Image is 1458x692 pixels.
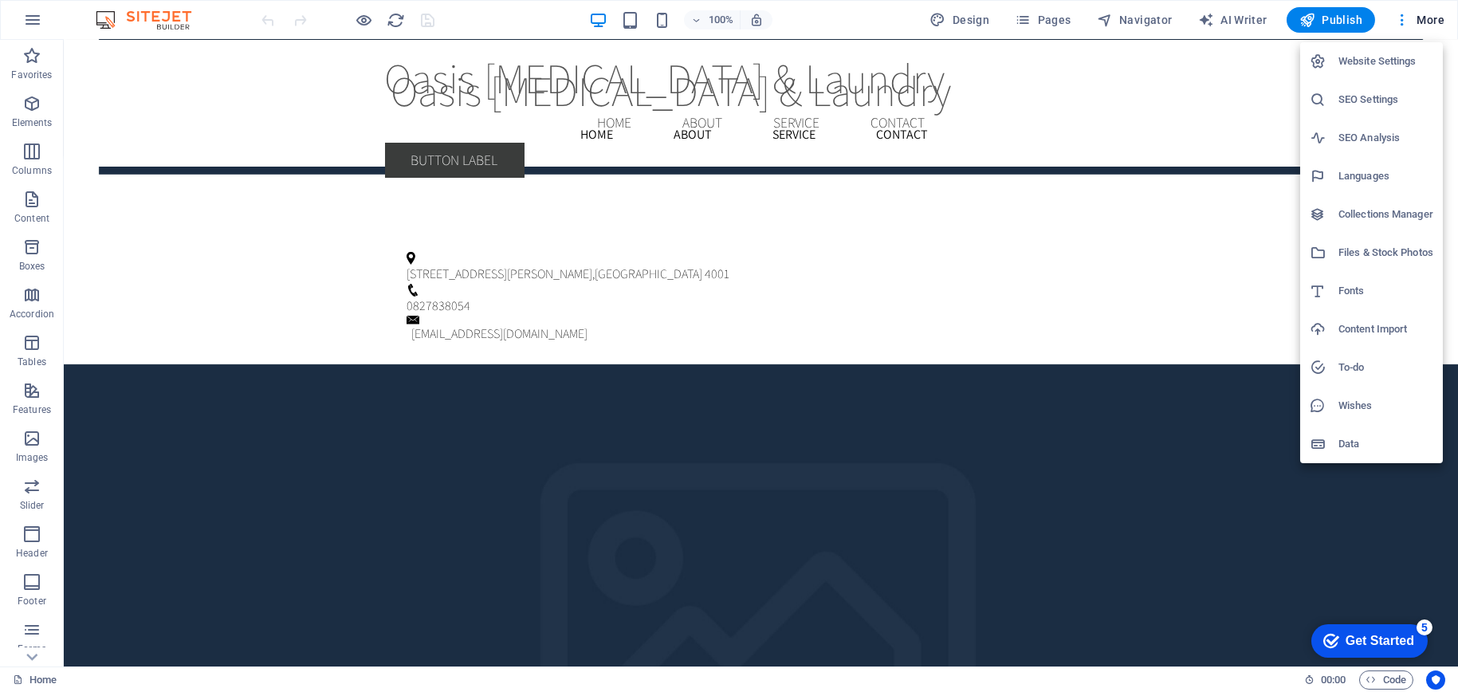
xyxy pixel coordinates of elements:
h6: Collections Manager [1338,205,1433,224]
h6: Website Settings [1338,52,1433,71]
h6: To-do [1338,358,1433,377]
h6: Fonts [1338,281,1433,301]
a: [EMAIL_ADDRESS][DOMAIN_NAME] [348,285,524,302]
span: [STREET_ADDRESS][PERSON_NAME] [343,226,529,242]
h6: Files & Stock Photos [1338,243,1433,262]
h6: Languages [1338,167,1433,186]
h6: SEO Settings [1338,90,1433,109]
h6: Content Import [1338,320,1433,339]
div: Get Started 5 items remaining, 0% complete [13,8,129,41]
span: 4001 [641,226,666,242]
div: Get Started [47,18,116,32]
p: , [343,225,1039,244]
span: [GEOGRAPHIC_DATA] [531,226,639,242]
h6: Wishes [1338,396,1433,415]
div: 5 [118,3,134,19]
span: 0827838054 [343,258,407,274]
h6: Data [1338,434,1433,454]
h6: SEO Analysis [1338,128,1433,147]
